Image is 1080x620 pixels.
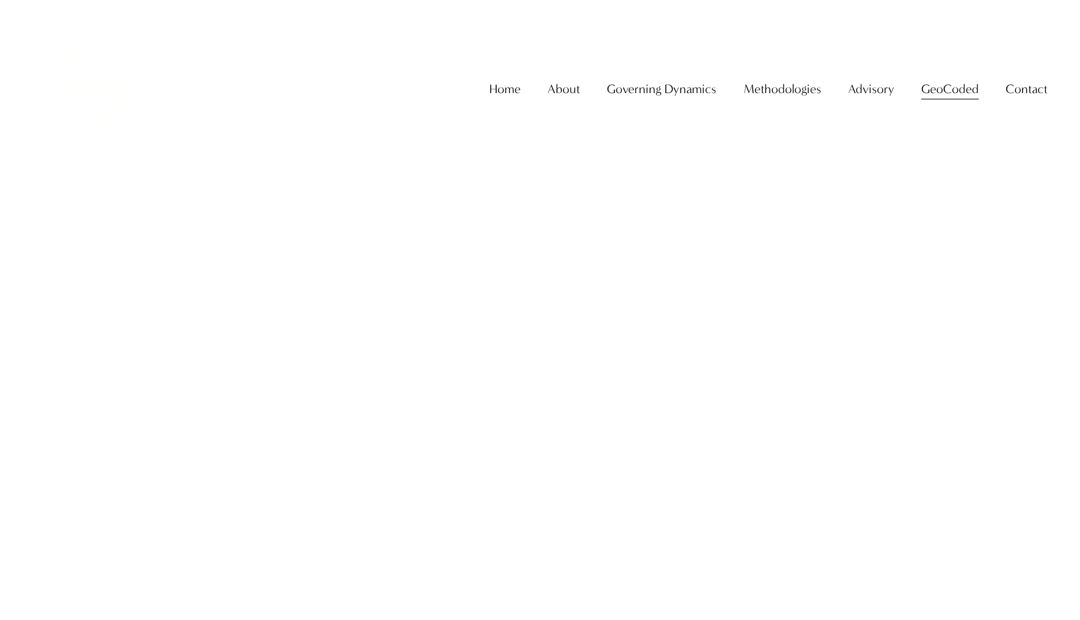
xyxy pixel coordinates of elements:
[489,77,521,102] a: Home
[848,77,894,102] a: folder dropdown
[744,78,821,101] span: Methodologies
[1006,78,1047,101] span: Contact
[921,78,979,101] span: GeoCoded
[1006,77,1047,102] a: folder dropdown
[848,78,894,101] span: Advisory
[547,77,580,102] a: folder dropdown
[607,78,716,101] span: Governing Dynamics
[607,77,716,102] a: folder dropdown
[547,78,580,101] span: About
[921,77,979,102] a: folder dropdown
[32,32,147,147] img: Christopher Sanchez &amp; Co.
[744,77,821,102] a: folder dropdown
